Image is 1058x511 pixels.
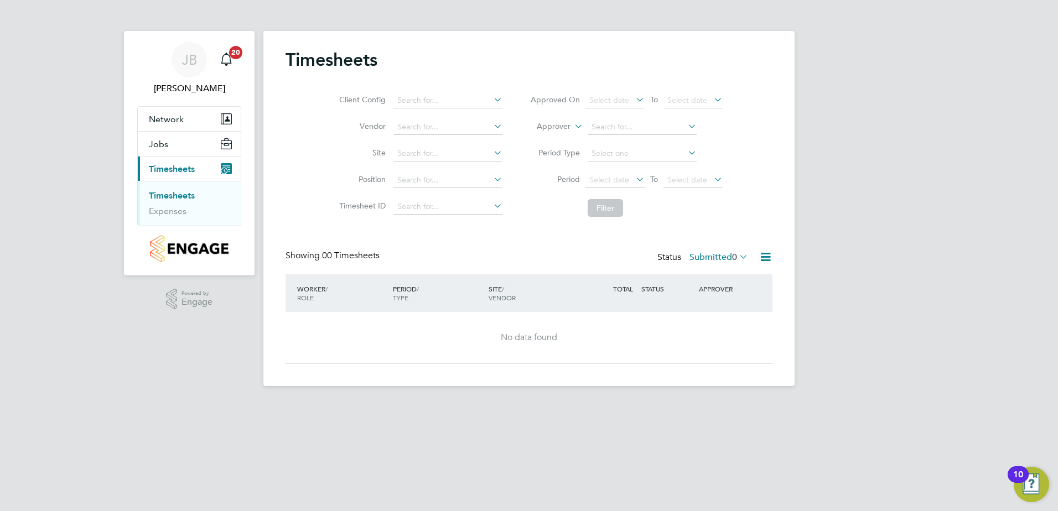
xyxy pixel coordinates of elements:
[647,92,661,107] span: To
[322,250,380,261] span: 00 Timesheets
[336,95,386,105] label: Client Config
[286,49,377,71] h2: Timesheets
[689,252,748,263] label: Submitted
[215,42,237,77] a: 20
[149,164,195,174] span: Timesheets
[336,201,386,211] label: Timesheet ID
[489,293,516,302] span: VENDOR
[667,175,707,185] span: Select date
[137,82,241,95] span: Jamie Bayliss
[138,157,241,181] button: Timesheets
[521,121,571,132] label: Approver
[149,139,168,149] span: Jobs
[639,279,696,299] div: STATUS
[149,190,195,201] a: Timesheets
[588,146,697,161] input: Select one
[530,148,580,158] label: Period Type
[181,289,212,298] span: Powered by
[589,175,629,185] span: Select date
[417,284,419,293] span: /
[138,181,241,226] div: Timesheets
[502,284,504,293] span: /
[336,174,386,184] label: Position
[589,95,629,105] span: Select date
[647,172,661,186] span: To
[138,107,241,131] button: Network
[393,119,502,135] input: Search for...
[297,293,314,302] span: ROLE
[530,174,580,184] label: Period
[124,31,255,275] nav: Main navigation
[336,121,386,131] label: Vendor
[390,279,486,307] div: PERIOD
[393,93,502,108] input: Search for...
[137,42,241,95] a: JB[PERSON_NAME]
[732,252,737,263] span: 0
[393,293,408,302] span: TYPE
[696,279,754,299] div: APPROVER
[138,132,241,156] button: Jobs
[1013,474,1023,489] div: 10
[530,95,580,105] label: Approved On
[486,279,582,307] div: SITE
[182,53,197,67] span: JB
[166,289,213,310] a: Powered byEngage
[286,250,382,262] div: Showing
[393,173,502,188] input: Search for...
[325,284,328,293] span: /
[657,250,750,265] div: Status
[588,119,697,135] input: Search for...
[149,114,184,124] span: Network
[667,95,707,105] span: Select date
[336,148,386,158] label: Site
[229,46,242,59] span: 20
[588,199,623,217] button: Filter
[393,199,502,215] input: Search for...
[150,235,228,262] img: countryside-properties-logo-retina.png
[1014,467,1049,502] button: Open Resource Center, 10 new notifications
[181,298,212,307] span: Engage
[149,206,186,216] a: Expenses
[297,332,761,343] div: No data found
[294,279,390,307] div: WORKER
[137,235,241,262] a: Go to home page
[393,146,502,161] input: Search for...
[613,284,633,293] span: TOTAL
